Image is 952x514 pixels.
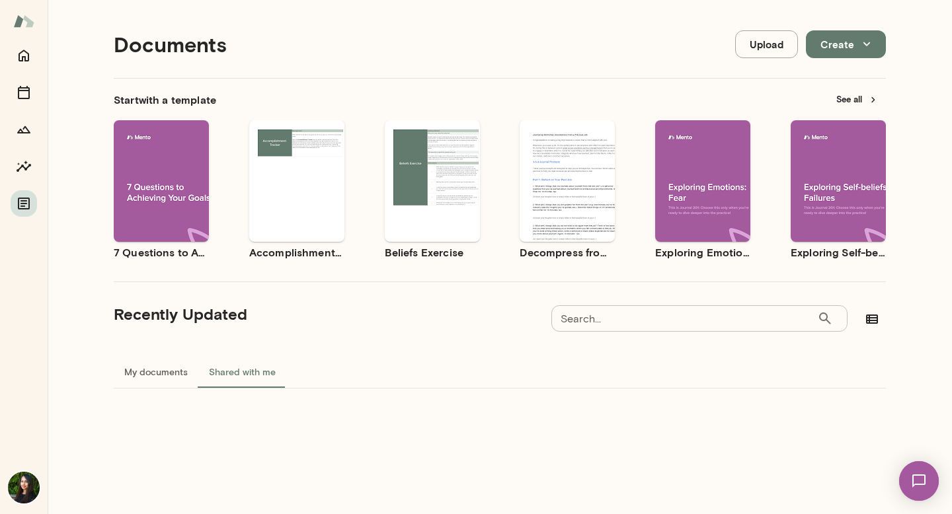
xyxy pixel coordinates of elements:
h5: Recently Updated [114,303,247,324]
img: Harsha Aravindakshan [8,472,40,503]
button: Create [806,30,886,58]
h6: Exploring Emotions: Fear [655,244,750,260]
button: Insights [11,153,37,180]
button: Upload [735,30,798,58]
button: See all [828,89,886,110]
button: Sessions [11,79,37,106]
h6: Accomplishment Tracker [249,244,344,260]
h6: Start with a template [114,92,216,108]
h6: Beliefs Exercise [385,244,480,260]
button: Growth Plan [11,116,37,143]
button: Documents [11,190,37,217]
button: Home [11,42,37,69]
img: Mento [13,9,34,34]
button: My documents [114,356,198,388]
h6: 7 Questions to Achieving Your Goals [114,244,209,260]
h4: Documents [114,32,227,57]
div: documents tabs [114,356,886,388]
button: Shared with me [198,356,286,388]
h6: Exploring Self-beliefs: Failures [791,244,886,260]
h6: Decompress from a Job [520,244,615,260]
